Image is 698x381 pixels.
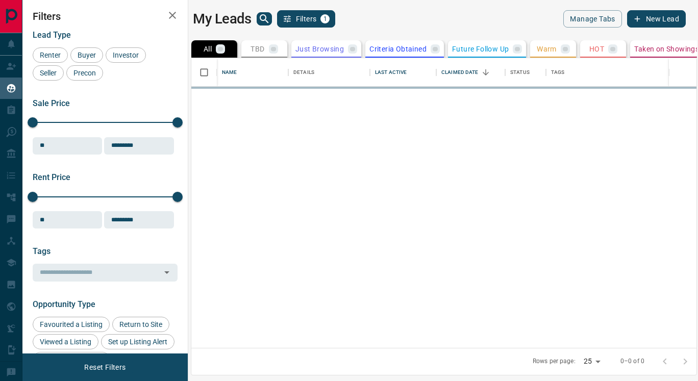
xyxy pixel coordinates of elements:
div: Return to Site [112,317,169,332]
button: New Lead [627,10,686,28]
p: Warm [537,45,557,53]
button: Manage Tabs [563,10,621,28]
div: Precon [66,65,103,81]
div: 25 [580,354,604,369]
div: Buyer [70,47,103,63]
button: Open [160,265,174,280]
div: Claimed Date [441,58,479,87]
div: Status [505,58,546,87]
p: Rows per page: [533,357,576,366]
span: Opportunity Type [33,299,95,309]
span: Precon [70,69,99,77]
p: Criteria Obtained [369,45,427,53]
button: search button [257,12,272,26]
span: Sale Price [33,98,70,108]
div: Favourited a Listing [33,317,110,332]
div: Set up Listing Alert [101,334,174,349]
div: Investor [106,47,146,63]
h1: My Leads [193,11,252,27]
div: Tags [551,58,565,87]
div: Renter [33,47,68,63]
span: Tags [33,246,51,256]
span: Investor [109,51,142,59]
span: 1 [321,15,329,22]
span: Viewed a Listing [36,338,95,346]
h2: Filters [33,10,178,22]
p: HOT [589,45,604,53]
div: Name [217,58,288,87]
span: Rent Price [33,172,70,182]
span: Return to Site [116,320,166,328]
span: Lead Type [33,30,71,40]
span: Set up Listing Alert [105,338,171,346]
div: Details [288,58,370,87]
div: Tags [546,58,669,87]
div: Claimed Date [436,58,505,87]
div: Last Active [370,58,436,87]
div: Last Active [375,58,407,87]
div: Seller [33,65,64,81]
div: Name [222,58,237,87]
p: TBD [251,45,264,53]
span: Favourited a Listing [36,320,106,328]
button: Sort [479,65,493,80]
p: Just Browsing [295,45,344,53]
span: Seller [36,69,60,77]
span: Buyer [74,51,99,59]
p: Future Follow Up [452,45,509,53]
span: Renter [36,51,64,59]
div: Status [510,58,530,87]
button: Filters1 [277,10,336,28]
p: 0–0 of 0 [620,357,644,366]
div: Viewed a Listing [33,334,98,349]
div: Details [293,58,314,87]
button: Reset Filters [78,359,132,376]
p: All [204,45,212,53]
